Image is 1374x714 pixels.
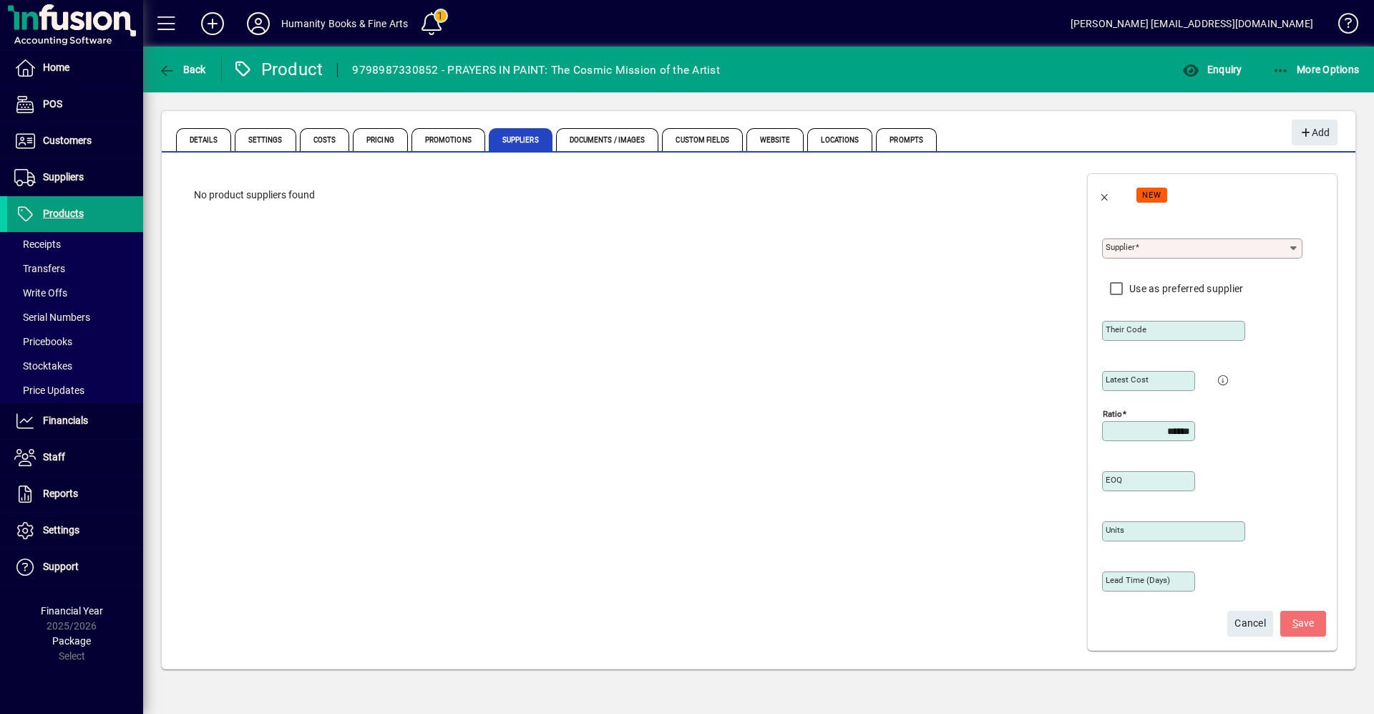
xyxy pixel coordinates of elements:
a: Financials [7,403,143,439]
span: Back [158,64,206,75]
span: Financial Year [41,605,103,617]
span: Suppliers [489,128,552,151]
span: Price Updates [14,385,84,396]
span: Support [43,561,79,572]
button: Save [1280,611,1326,637]
a: Knowledge Base [1327,3,1356,49]
span: Receipts [14,238,61,250]
mat-label: Lead time (days) [1106,575,1170,585]
div: Humanity Books & Fine Arts [281,12,409,35]
span: Transfers [14,263,65,274]
span: Pricing [353,128,408,151]
span: Reports [43,488,78,499]
span: Settings [235,128,296,151]
button: Enquiry [1179,57,1245,82]
span: Website [746,128,804,151]
span: Cancel [1234,612,1266,635]
span: NEW [1142,190,1161,200]
span: Pricebooks [14,336,72,347]
a: Transfers [7,256,143,281]
span: Details [176,128,231,151]
div: No product suppliers found [180,173,1062,217]
mat-label: Units [1106,525,1124,535]
span: Staff [43,451,65,463]
mat-label: Their code [1106,324,1146,334]
mat-label: Latest cost [1106,375,1149,385]
a: Suppliers [7,160,143,196]
label: Use as preferred supplier [1126,281,1243,296]
span: Suppliers [43,171,84,183]
mat-label: Supplier [1106,242,1135,252]
a: Support [7,549,143,585]
span: Costs [300,128,350,151]
a: Pricebooks [7,329,143,354]
span: Add [1299,121,1330,145]
span: Settings [43,524,79,536]
button: Back [1088,177,1122,211]
span: ave [1292,612,1315,635]
span: Home [43,62,69,73]
button: Profile [235,11,281,37]
span: Products [43,208,84,219]
span: Package [52,635,91,647]
span: Prompts [876,128,937,151]
span: Write Offs [14,287,67,299]
button: Back [155,57,210,82]
span: Promotions [411,128,485,151]
div: 9798987330852 - PRAYERS IN PAINT: The Cosmic Mission of the Artist [352,59,720,82]
span: Locations [807,128,872,151]
button: Add [1292,120,1338,145]
a: Receipts [7,232,143,256]
a: POS [7,87,143,122]
div: [PERSON_NAME] [EMAIL_ADDRESS][DOMAIN_NAME] [1071,12,1313,35]
span: POS [43,98,62,110]
span: Custom Fields [662,128,742,151]
span: Documents / Images [556,128,659,151]
a: Stocktakes [7,354,143,378]
span: Financials [43,415,88,426]
a: Price Updates [7,378,143,402]
span: Stocktakes [14,360,72,372]
a: Settings [7,513,143,549]
button: Add [190,11,235,37]
span: More Options [1272,64,1360,75]
a: Serial Numbers [7,305,143,329]
mat-label: Ratio [1103,409,1122,419]
button: More Options [1269,57,1363,82]
a: Home [7,50,143,86]
span: S [1292,617,1298,629]
a: Staff [7,440,143,476]
span: Customers [43,135,92,146]
app-page-header-button: Back [143,57,222,82]
button: Cancel [1227,611,1273,637]
a: Write Offs [7,281,143,305]
span: Enquiry [1182,64,1242,75]
mat-label: EOQ [1106,475,1122,485]
span: Serial Numbers [14,312,90,323]
a: Customers [7,123,143,159]
a: Reports [7,476,143,512]
div: Product [233,58,323,81]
